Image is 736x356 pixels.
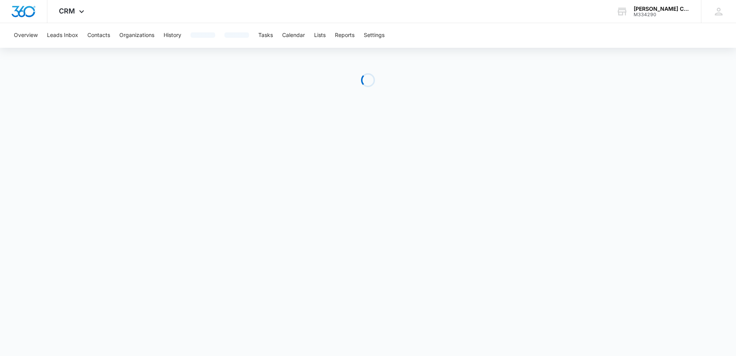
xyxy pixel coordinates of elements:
button: Contacts [87,23,110,48]
button: Overview [14,23,38,48]
button: Settings [364,23,385,48]
button: Tasks [258,23,273,48]
button: Leads Inbox [47,23,78,48]
div: account id [634,12,690,17]
button: Lists [314,23,326,48]
div: account name [634,6,690,12]
button: History [164,23,181,48]
button: Reports [335,23,355,48]
button: Organizations [119,23,154,48]
span: CRM [59,7,75,15]
button: Calendar [282,23,305,48]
